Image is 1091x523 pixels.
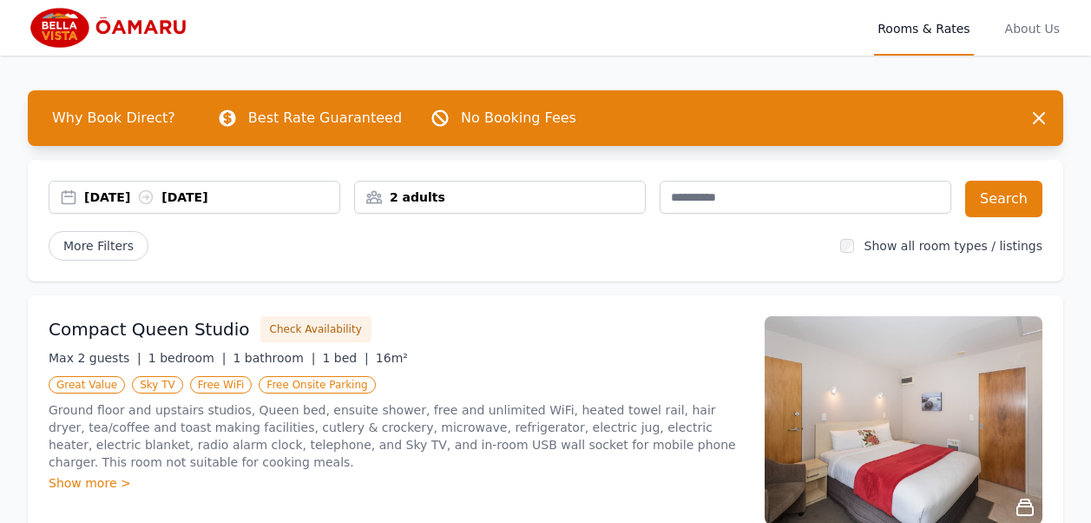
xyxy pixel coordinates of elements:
[148,351,227,365] span: 1 bedroom |
[864,239,1042,253] label: Show all room types / listings
[260,316,371,342] button: Check Availability
[49,376,125,394] span: Great Value
[84,189,339,206] div: [DATE] [DATE]
[49,351,141,365] span: Max 2 guests |
[259,376,375,394] span: Free Onsite Parking
[49,474,744,492] div: Show more >
[49,401,744,471] p: Ground floor and upstairs studios, Queen bed, ensuite shower, free and unlimited WiFi, heated tow...
[461,108,576,129] p: No Booking Fees
[28,7,194,49] img: Bella Vista Oamaru
[49,317,250,341] h3: Compact Queen Studio
[49,231,148,261] span: More Filters
[38,101,189,136] span: Why Book Direct?
[355,189,645,206] div: 2 adults
[190,376,253,394] span: Free WiFi
[248,108,402,129] p: Best Rate Guaranteed
[965,181,1042,217] button: Search
[376,351,408,365] span: 16m²
[233,351,315,365] span: 1 bathroom |
[132,376,183,394] span: Sky TV
[322,351,368,365] span: 1 bed |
